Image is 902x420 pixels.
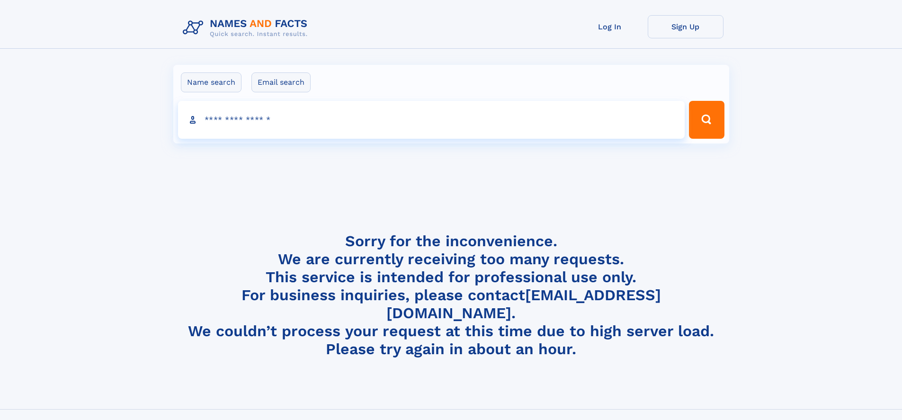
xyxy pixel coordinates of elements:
[178,101,685,139] input: search input
[689,101,724,139] button: Search Button
[179,232,723,358] h4: Sorry for the inconvenience. We are currently receiving too many requests. This service is intend...
[179,15,315,41] img: Logo Names and Facts
[181,72,241,92] label: Name search
[648,15,723,38] a: Sign Up
[572,15,648,38] a: Log In
[251,72,311,92] label: Email search
[386,286,661,322] a: [EMAIL_ADDRESS][DOMAIN_NAME]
